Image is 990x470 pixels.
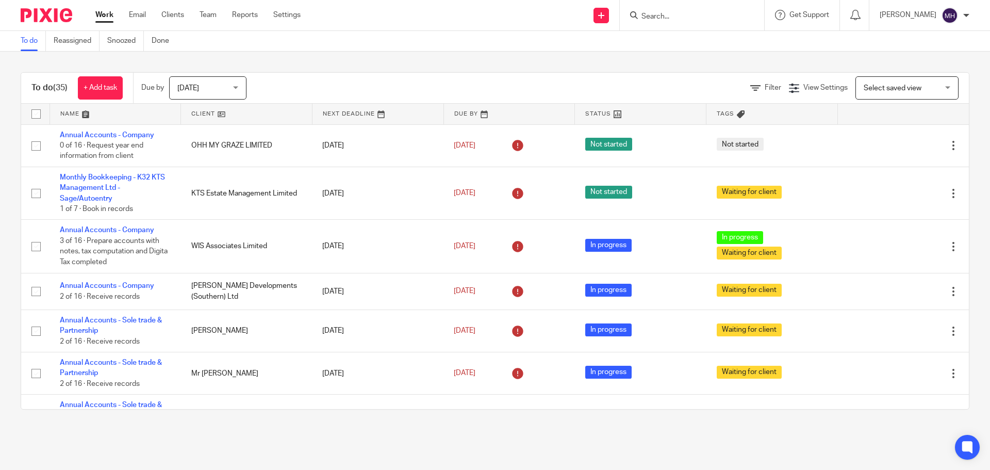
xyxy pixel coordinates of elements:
span: In progress [585,284,632,297]
span: In progress [585,366,632,379]
span: 2 of 16 · Receive records [60,338,140,345]
span: [DATE] [454,327,475,334]
a: Team [200,10,217,20]
td: OHH MY GRAZE LIMITED [181,124,312,167]
span: [DATE] [454,242,475,250]
a: Annual Accounts - Sole trade & Partnership [60,359,162,377]
span: Not started [585,138,632,151]
span: Waiting for client [717,323,782,336]
img: Pixie [21,8,72,22]
span: Select saved view [864,85,921,92]
span: In progress [585,323,632,336]
a: Annual Accounts - Company [60,282,154,289]
span: In progress [585,239,632,252]
a: Done [152,31,177,51]
td: Mr [PERSON_NAME] [181,352,312,395]
span: 2 of 16 · Receive records [60,380,140,387]
span: In progress [717,231,763,244]
a: Annual Accounts - Company [60,132,154,139]
input: Search [640,12,733,22]
a: Reassigned [54,31,100,51]
span: 2 of 16 · Receive records [60,293,140,300]
span: 1 of 7 · Book in records [60,205,133,213]
td: [DATE] [312,167,443,220]
a: Annual Accounts - Sole trade & Partnership [60,401,162,419]
a: Snoozed [107,31,144,51]
a: Monthly Bookkeeping - K32 KTS Management Ltd - Sage/Autoentry [60,174,165,202]
td: [DATE] [312,395,443,448]
span: 3 of 16 · Prepare accounts with notes, tax computation and Digita Tax completed [60,237,168,266]
td: [DATE] [312,352,443,395]
td: [PERSON_NAME] [181,310,312,352]
span: [DATE] [454,190,475,197]
a: + Add task [78,76,123,100]
span: Waiting for client [717,247,782,260]
a: Annual Accounts - Company [60,226,154,234]
a: Annual Accounts - Sole trade & Partnership [60,317,162,334]
img: svg%3E [942,7,958,24]
a: To do [21,31,46,51]
span: [DATE] [454,142,475,149]
td: KTS Estate Management Limited [181,167,312,220]
span: Not started [585,186,632,199]
a: Email [129,10,146,20]
span: 0 of 16 · Request year end information from client [60,142,143,160]
span: View Settings [803,84,848,91]
span: [DATE] [454,288,475,295]
td: [DATE] [312,124,443,167]
td: [DATE] [312,273,443,310]
span: Waiting for client [717,186,782,199]
span: [DATE] [454,370,475,377]
span: Filter [765,84,781,91]
span: Not started [717,138,764,151]
span: Get Support [789,11,829,19]
a: Reports [232,10,258,20]
td: [PERSON_NAME] [PERSON_NAME] [181,395,312,448]
span: Waiting for client [717,366,782,379]
a: Settings [273,10,301,20]
span: [DATE] [177,85,199,92]
h1: To do [31,83,68,93]
td: WIS Associates Limited [181,220,312,273]
p: Due by [141,83,164,93]
span: (35) [53,84,68,92]
p: [PERSON_NAME] [880,10,936,20]
td: [PERSON_NAME] Developments (Southern) Ltd [181,273,312,310]
a: Clients [161,10,184,20]
td: [DATE] [312,220,443,273]
td: [DATE] [312,310,443,352]
a: Work [95,10,113,20]
span: Waiting for client [717,284,782,297]
span: Tags [717,111,734,117]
